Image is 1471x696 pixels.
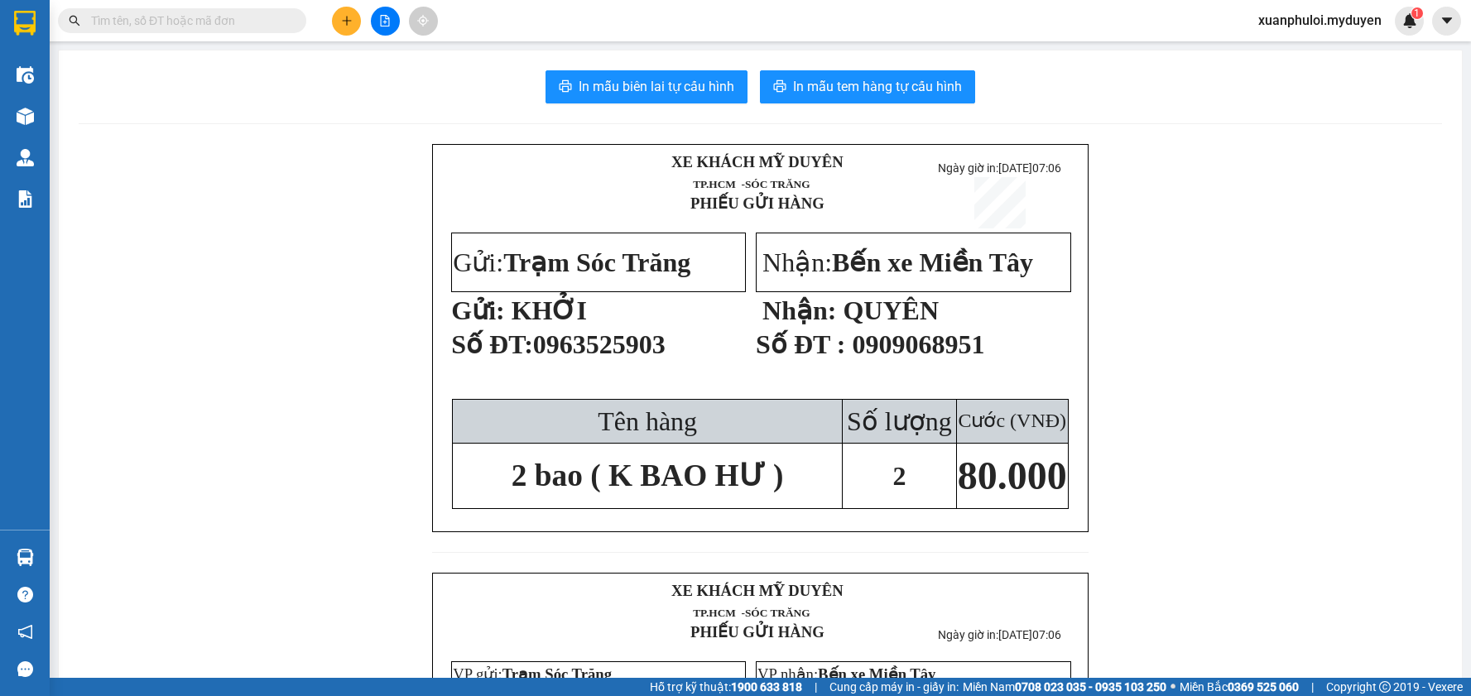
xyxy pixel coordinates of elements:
span: Gửi: [453,247,690,277]
span: In mẫu tem hàng tự cấu hình [793,76,962,97]
button: printerIn mẫu biên lai tự cấu hình [546,70,748,103]
strong: Số ĐT : [756,329,845,359]
span: QUYÊN [843,295,939,325]
img: icon-new-feature [1402,13,1417,28]
span: | [815,678,817,696]
span: [DATE] [998,628,1061,641]
strong: Gửi: [451,295,504,325]
span: Tên hàng [598,406,697,436]
button: aim [409,7,438,36]
span: Hỗ trợ kỹ thuật: [650,678,802,696]
span: 1 [1414,7,1420,19]
span: copyright [1379,681,1391,693]
span: xuanphuloi.myduyen [1245,10,1395,31]
span: question-circle [17,587,33,602]
span: caret-down [1440,13,1454,28]
strong: PHIẾU GỬI HÀNG [690,194,824,212]
span: Bến xe Miền Tây [832,247,1033,277]
span: Số ĐT: [451,329,533,359]
span: 80.000 [958,454,1067,497]
span: In mẫu biên lai tự cấu hình [579,76,734,97]
span: aim [417,15,429,26]
strong: 1900 633 818 [731,680,802,694]
span: KHỞI [512,295,587,325]
strong: 0369 525 060 [1228,680,1299,694]
span: Trạm Sóc Trăng [502,665,612,683]
span: notification [17,624,33,640]
span: Cung cấp máy in - giấy in: [829,678,959,696]
img: warehouse-icon [17,66,34,84]
img: warehouse-icon [17,549,34,566]
span: | [1311,678,1314,696]
img: warehouse-icon [17,149,34,166]
span: 2 bao ( K BAO HƯ ) [512,458,784,492]
span: Bến xe Miền Tây [818,665,935,683]
span: file-add [379,15,391,26]
strong: XE KHÁCH MỸ DUYÊN [671,582,844,599]
button: printerIn mẫu tem hàng tự cấu hình [760,70,975,103]
strong: XE KHÁCH MỸ DUYÊN [671,153,844,170]
input: Tìm tên, số ĐT hoặc mã đơn [91,12,286,30]
span: [DATE] [998,161,1061,175]
span: 07:06 [1032,161,1061,175]
span: printer [773,79,786,95]
span: Cước (VNĐ) [958,410,1066,431]
span: VP nhận: [757,665,935,683]
strong: 0708 023 035 - 0935 103 250 [1015,680,1166,694]
img: warehouse-icon [17,108,34,125]
span: 0963525903 [533,329,666,359]
strong: Nhận: [762,295,836,325]
span: TP.HCM -SÓC TRĂNG [693,607,810,619]
span: Trạm Sóc Trăng [503,247,690,277]
span: 07:06 [1032,628,1061,641]
strong: PHIẾU GỬI HÀNG [690,623,824,641]
img: solution-icon [17,190,34,208]
span: printer [559,79,572,95]
button: caret-down [1432,7,1461,36]
span: search [69,15,80,26]
span: 2 [892,461,906,491]
span: VP gửi: [453,665,612,683]
sup: 1 [1411,7,1423,19]
span: plus [341,15,353,26]
button: plus [332,7,361,36]
p: Ngày giờ in: [926,628,1073,641]
button: file-add [371,7,400,36]
span: Miền Nam [963,678,1166,696]
span: 0909068951 [852,329,984,359]
span: Nhận: [762,247,1033,277]
img: logo-vxr [14,11,36,36]
p: Ngày giờ in: [926,161,1073,175]
span: TP.HCM -SÓC TRĂNG [693,178,810,190]
span: Số lượng [847,406,952,436]
span: ⚪️ [1171,684,1175,690]
span: Miền Bắc [1180,678,1299,696]
span: message [17,661,33,677]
